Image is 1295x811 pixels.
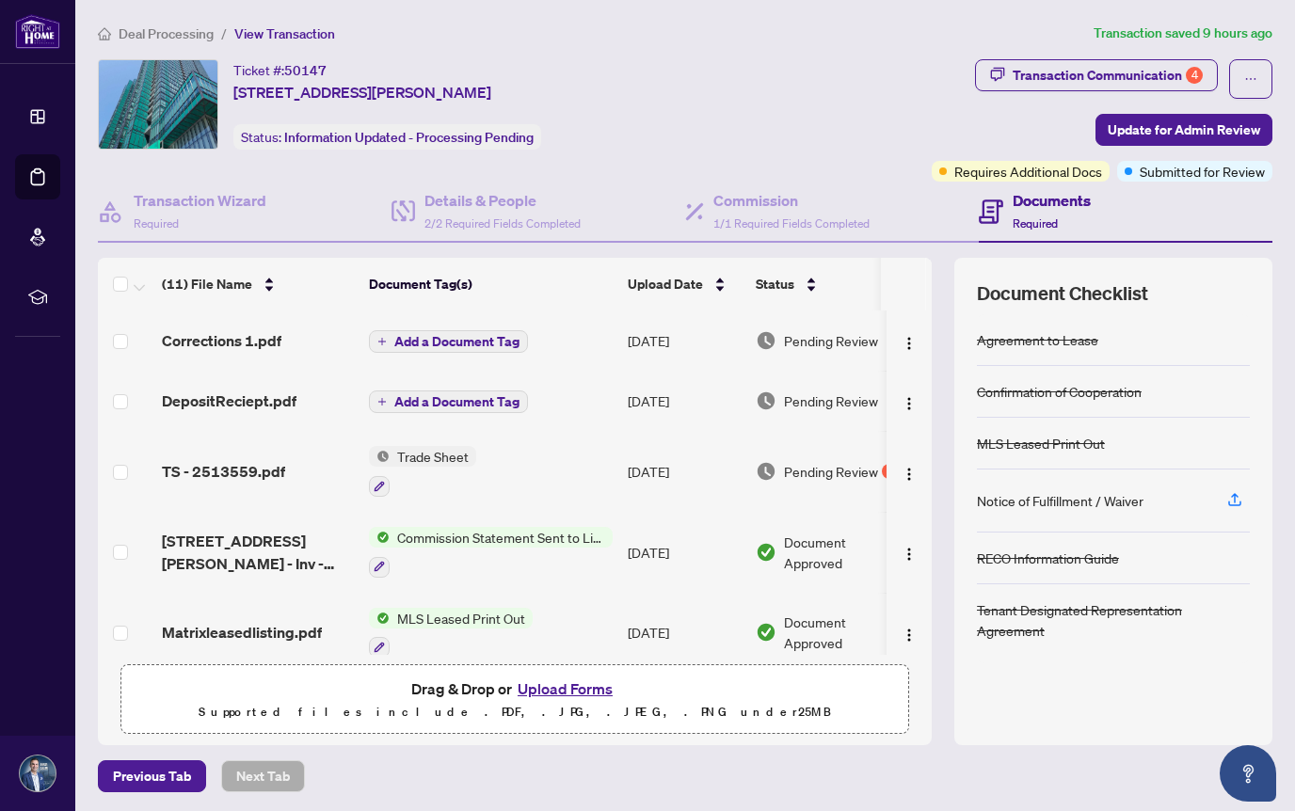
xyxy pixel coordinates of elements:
[369,608,390,628] img: Status Icon
[233,59,327,81] div: Ticket #:
[1244,72,1257,86] span: ellipsis
[1095,114,1272,146] button: Update for Admin Review
[369,527,613,578] button: Status IconCommission Statement Sent to Listing Brokerage
[977,599,1250,641] div: Tenant Designated Representation Agreement
[620,512,748,593] td: [DATE]
[756,622,776,643] img: Document Status
[15,14,60,49] img: logo
[284,129,534,146] span: Information Updated - Processing Pending
[119,25,214,42] span: Deal Processing
[98,760,206,792] button: Previous Tab
[620,310,748,371] td: [DATE]
[233,81,491,103] span: [STREET_ADDRESS][PERSON_NAME]
[902,467,917,482] img: Logo
[1220,745,1276,802] button: Open asap
[894,386,924,416] button: Logo
[162,460,285,483] span: TS - 2513559.pdf
[113,761,191,791] span: Previous Tab
[134,189,266,212] h4: Transaction Wizard
[369,390,528,413] button: Add a Document Tag
[369,446,390,467] img: Status Icon
[394,335,520,348] span: Add a Document Tag
[1186,67,1203,84] div: 4
[756,330,776,351] img: Document Status
[756,390,776,411] img: Document Status
[221,23,227,44] li: /
[1140,161,1265,182] span: Submitted for Review
[234,25,335,42] span: View Transaction
[390,446,476,467] span: Trade Sheet
[902,547,917,562] img: Logo
[1094,23,1272,44] article: Transaction saved 9 hours ago
[975,59,1218,91] button: Transaction Communication4
[620,593,748,674] td: [DATE]
[121,665,908,735] span: Drag & Drop orUpload FormsSupported files include .PDF, .JPG, .JPEG, .PNG under25MB
[162,530,354,575] span: [STREET_ADDRESS][PERSON_NAME] - Inv - 2513559.pdf
[133,701,897,724] p: Supported files include .PDF, .JPG, .JPEG, .PNG under 25 MB
[377,397,387,406] span: plus
[977,381,1142,402] div: Confirmation of Cooperation
[369,390,528,414] button: Add a Document Tag
[512,676,618,701] button: Upload Forms
[902,336,917,351] img: Logo
[784,532,901,573] span: Document Approved
[894,537,924,567] button: Logo
[977,548,1119,568] div: RECO Information Guide
[894,456,924,486] button: Logo
[162,329,281,352] span: Corrections 1.pdf
[284,62,327,79] span: 50147
[369,527,390,548] img: Status Icon
[882,464,897,479] div: 1
[748,258,908,310] th: Status
[20,755,56,791] img: Profile Icon
[628,274,703,294] span: Upload Date
[424,189,581,212] h4: Details & People
[424,216,581,231] span: 2/2 Required Fields Completed
[784,612,901,653] span: Document Approved
[1013,216,1058,231] span: Required
[154,258,361,310] th: (11) File Name
[902,396,917,411] img: Logo
[411,676,618,701] span: Drag & Drop or
[394,395,520,408] span: Add a Document Tag
[369,329,528,354] button: Add a Document Tag
[977,280,1148,307] span: Document Checklist
[620,258,748,310] th: Upload Date
[784,330,878,351] span: Pending Review
[620,431,748,512] td: [DATE]
[977,329,1098,350] div: Agreement to Lease
[1013,60,1203,90] div: Transaction Communication
[620,371,748,431] td: [DATE]
[369,608,533,659] button: Status IconMLS Leased Print Out
[361,258,620,310] th: Document Tag(s)
[1108,115,1260,145] span: Update for Admin Review
[377,337,387,346] span: plus
[756,274,794,294] span: Status
[977,490,1143,511] div: Notice of Fulfillment / Waiver
[162,390,296,412] span: DepositReciept.pdf
[98,27,111,40] span: home
[954,161,1102,182] span: Requires Additional Docs
[713,216,870,231] span: 1/1 Required Fields Completed
[756,461,776,482] img: Document Status
[713,189,870,212] h4: Commission
[390,608,533,628] span: MLS Leased Print Out
[162,274,252,294] span: (11) File Name
[233,124,541,150] div: Status:
[756,542,776,563] img: Document Status
[390,527,613,548] span: Commission Statement Sent to Listing Brokerage
[221,760,305,792] button: Next Tab
[162,621,322,644] span: Matrixleasedlisting.pdf
[369,446,476,497] button: Status IconTrade Sheet
[784,461,878,482] span: Pending Review
[894,617,924,647] button: Logo
[134,216,179,231] span: Required
[902,628,917,643] img: Logo
[784,390,878,411] span: Pending Review
[1013,189,1091,212] h4: Documents
[977,433,1105,453] div: MLS Leased Print Out
[894,326,924,356] button: Logo
[369,330,528,353] button: Add a Document Tag
[99,60,217,149] img: IMG-C12254617_1.jpg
